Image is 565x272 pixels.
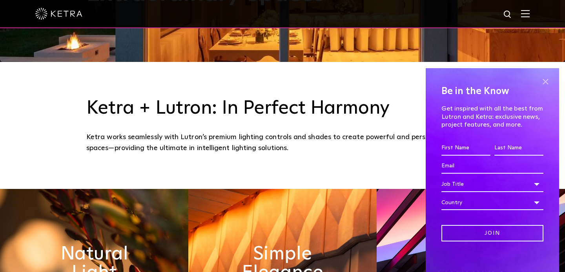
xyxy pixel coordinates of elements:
[441,195,543,210] div: Country
[441,225,543,242] input: Join
[494,141,543,156] input: Last Name
[503,10,513,20] img: search icon
[35,8,82,20] img: ketra-logo-2019-white
[86,97,479,120] h3: Ketra + Lutron: In Perfect Harmony
[441,84,543,99] h4: Be in the Know
[521,10,530,17] img: Hamburger%20Nav.svg
[441,141,490,156] input: First Name
[441,159,543,174] input: Email
[86,132,479,154] div: Ketra works seamlessly with Lutron’s premium lighting controls and shades to create powerful and ...
[441,177,543,192] div: Job Title
[441,105,543,129] p: Get inspired with all the best from Lutron and Ketra: exclusive news, project features, and more.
